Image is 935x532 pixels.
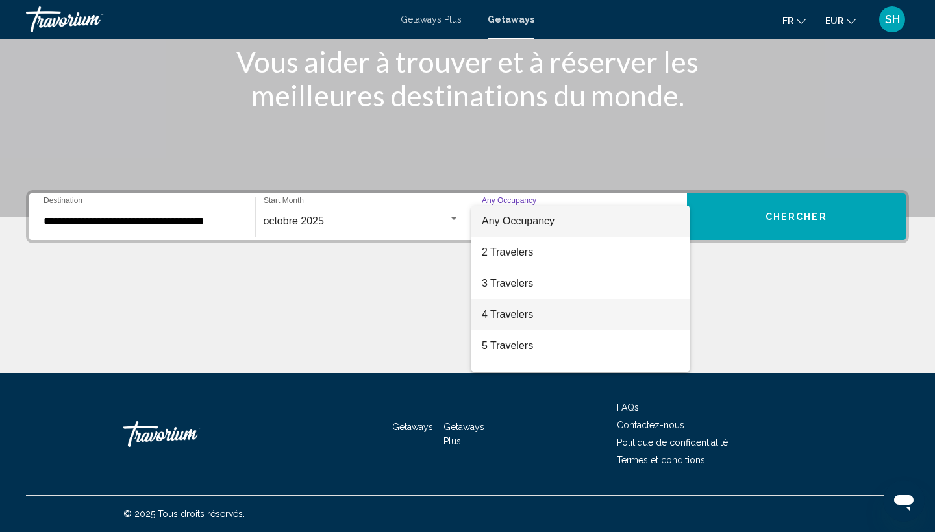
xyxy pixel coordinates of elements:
[482,299,679,330] span: 4 Travelers
[482,361,679,393] span: 6 Travelers
[883,480,925,522] iframe: Bouton de lancement de la fenêtre de messagerie
[482,330,679,361] span: 5 Travelers
[482,237,679,268] span: 2 Travelers
[482,215,555,226] span: Any Occupancy
[482,268,679,299] span: 3 Travelers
